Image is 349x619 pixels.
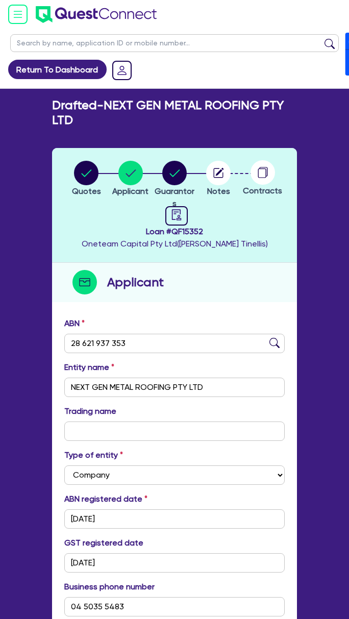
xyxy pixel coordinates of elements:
[52,98,297,128] h2: Drafted - NEXT GEN METAL ROOFING PTY LTD
[112,160,149,198] button: Applicant
[206,160,231,198] button: Notes
[171,209,182,220] span: audit
[64,581,155,593] label: Business phone number
[82,239,268,249] span: Oneteam Capital Pty Ltd ( [PERSON_NAME] Tinellis )
[107,273,164,291] h2: Applicant
[64,317,85,330] label: ABN
[8,60,107,79] a: Return To Dashboard
[64,405,116,417] label: Trading name
[153,160,196,210] button: Guarantors
[207,186,230,196] span: Notes
[72,186,101,196] span: Quotes
[10,34,339,52] input: Search by name, application ID or mobile number...
[64,449,123,461] label: Type of entity
[64,361,114,374] label: Entity name
[155,186,194,208] span: Guarantors
[112,186,148,196] span: Applicant
[64,553,285,573] input: DD / MM / YYYY
[82,226,268,238] span: Loan # QF15352
[269,338,280,348] img: abn-lookup icon
[71,160,102,198] button: Quotes
[72,270,97,294] img: step-icon
[243,186,282,195] span: Contracts
[64,493,147,505] label: ABN registered date
[8,5,28,24] img: icon-menu-open
[64,537,143,549] label: GST registered date
[36,6,157,23] img: quest-connect-logo-blue
[109,57,135,84] a: Dropdown toggle
[64,509,285,529] input: DD / MM / YYYY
